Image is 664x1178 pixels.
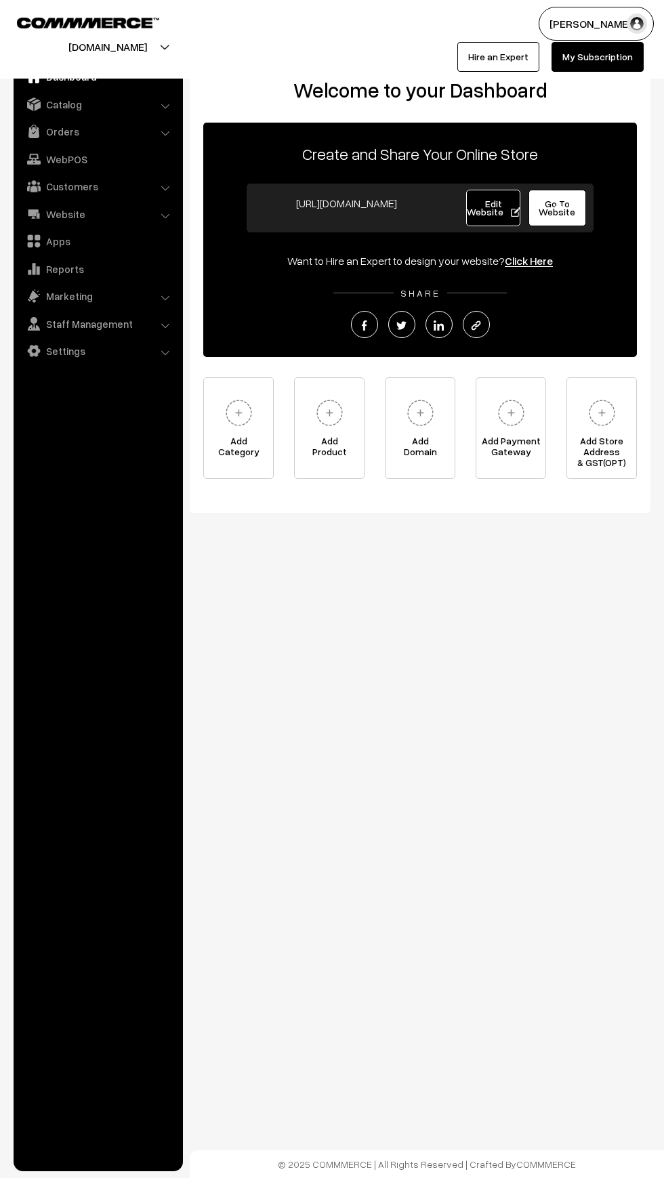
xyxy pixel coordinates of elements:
button: [DOMAIN_NAME] [21,30,194,64]
a: Hire an Expert [457,42,539,72]
a: Customers [17,174,178,198]
img: plus.svg [220,394,257,432]
img: user [627,14,647,34]
span: Edit Website [467,198,520,217]
a: WebPOS [17,147,178,171]
a: Click Here [505,254,553,268]
span: Add Product [295,436,364,463]
a: Reports [17,257,178,281]
a: Catalog [17,92,178,117]
a: COMMMERCE [17,14,136,30]
a: My Subscription [552,42,644,72]
h2: Welcome to your Dashboard [203,78,637,102]
a: Orders [17,119,178,144]
a: Go To Website [528,190,586,226]
a: AddCategory [203,377,274,479]
img: plus.svg [311,394,348,432]
img: plus.svg [583,394,621,432]
span: Add Store Address & GST(OPT) [567,436,636,463]
a: Settings [17,339,178,363]
span: Add Domain [386,436,455,463]
img: plus.svg [402,394,439,432]
p: Create and Share Your Online Store [203,142,637,166]
img: COMMMERCE [17,18,159,28]
a: COMMMERCE [516,1158,576,1170]
a: AddProduct [294,377,365,479]
a: Add PaymentGateway [476,377,546,479]
a: Apps [17,229,178,253]
div: Want to Hire an Expert to design your website? [203,253,637,269]
a: Staff Management [17,312,178,336]
a: Marketing [17,284,178,308]
a: Add Store Address& GST(OPT) [566,377,637,479]
a: Edit Website [466,190,520,226]
span: Add Payment Gateway [476,436,545,463]
button: [PERSON_NAME]… [539,7,654,41]
span: SHARE [394,287,447,299]
a: Website [17,202,178,226]
img: plus.svg [493,394,530,432]
footer: © 2025 COMMMERCE | All Rights Reserved | Crafted By [190,1150,664,1178]
a: AddDomain [385,377,455,479]
span: Add Category [204,436,273,463]
span: Go To Website [539,198,575,217]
